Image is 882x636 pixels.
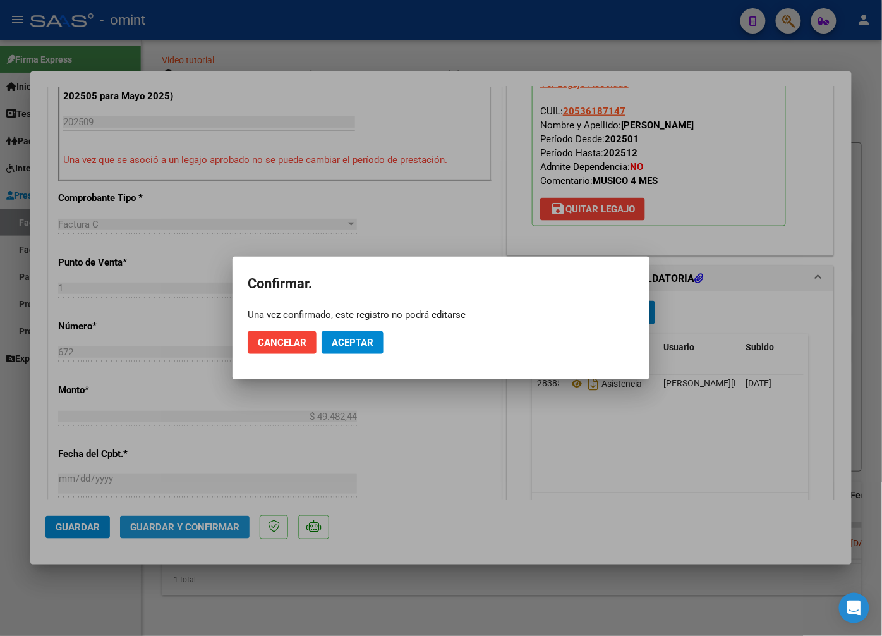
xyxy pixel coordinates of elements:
[322,331,384,354] button: Aceptar
[839,593,869,623] div: Open Intercom Messenger
[248,309,634,321] div: Una vez confirmado, este registro no podrá editarse
[332,337,373,348] span: Aceptar
[248,272,634,296] h2: Confirmar.
[248,331,317,354] button: Cancelar
[258,337,306,348] span: Cancelar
